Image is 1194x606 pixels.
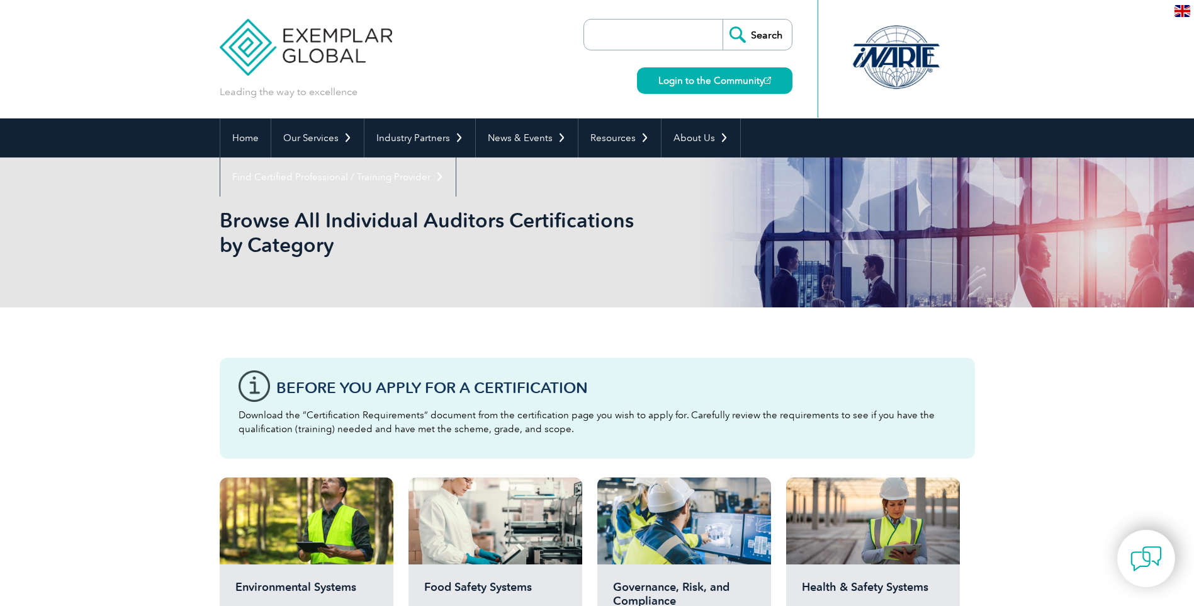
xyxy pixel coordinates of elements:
[662,118,740,157] a: About Us
[220,85,358,99] p: Leading the way to excellence
[220,208,703,257] h1: Browse All Individual Auditors Certifications by Category
[764,77,771,84] img: open_square.png
[1130,543,1162,575] img: contact-chat.png
[220,118,271,157] a: Home
[364,118,475,157] a: Industry Partners
[239,408,956,436] p: Download the “Certification Requirements” document from the certification page you wish to apply ...
[220,157,456,197] a: Find Certified Professional / Training Provider
[723,20,792,50] input: Search
[637,67,792,94] a: Login to the Community
[578,118,661,157] a: Resources
[476,118,578,157] a: News & Events
[271,118,364,157] a: Our Services
[1174,5,1190,17] img: en
[276,380,956,396] h3: Before You Apply For a Certification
